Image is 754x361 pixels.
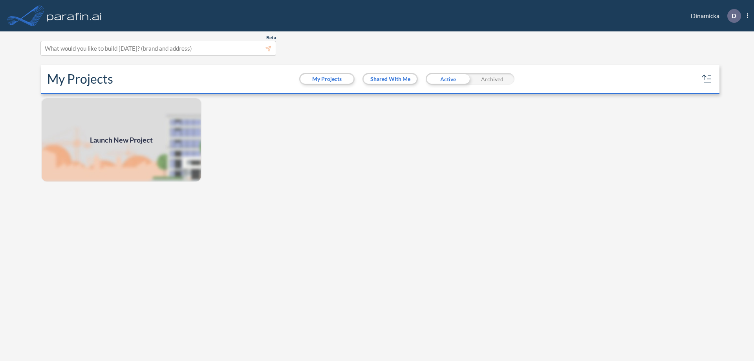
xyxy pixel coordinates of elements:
[45,8,103,24] img: logo
[470,73,514,85] div: Archived
[732,12,736,19] p: D
[300,74,353,84] button: My Projects
[426,73,470,85] div: Active
[41,97,202,182] img: add
[701,73,713,85] button: sort
[90,135,153,145] span: Launch New Project
[364,74,417,84] button: Shared With Me
[41,97,202,182] a: Launch New Project
[266,35,276,41] span: Beta
[47,71,113,86] h2: My Projects
[679,9,748,23] div: Dinamicka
